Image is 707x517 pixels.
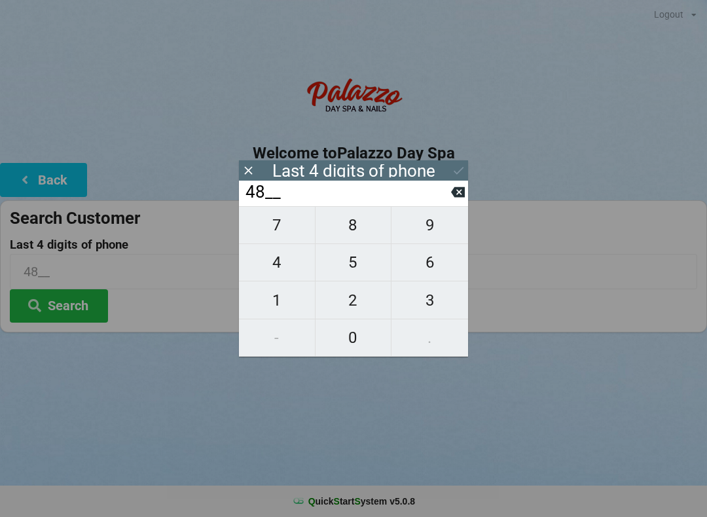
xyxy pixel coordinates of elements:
[272,164,435,177] div: Last 4 digits of phone
[316,211,391,239] span: 8
[316,206,392,244] button: 8
[239,211,315,239] span: 7
[391,206,468,244] button: 9
[316,319,392,357] button: 0
[239,249,315,276] span: 4
[239,287,315,314] span: 1
[391,249,468,276] span: 6
[391,244,468,281] button: 6
[316,244,392,281] button: 5
[239,281,316,319] button: 1
[316,281,392,319] button: 2
[391,211,468,239] span: 9
[239,244,316,281] button: 4
[239,206,316,244] button: 7
[391,287,468,314] span: 3
[316,324,391,351] span: 0
[316,287,391,314] span: 2
[391,281,468,319] button: 3
[316,249,391,276] span: 5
